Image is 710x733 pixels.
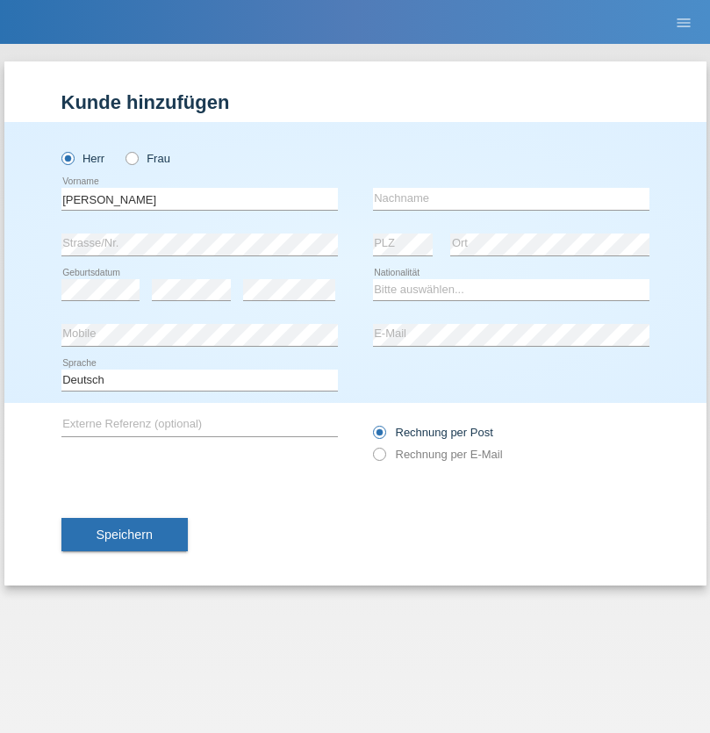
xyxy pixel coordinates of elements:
[61,91,649,113] h1: Kunde hinzufügen
[666,17,701,27] a: menu
[373,448,384,470] input: Rechnung per E-Mail
[97,528,153,542] span: Speichern
[373,426,384,448] input: Rechnung per Post
[126,152,137,163] input: Frau
[61,152,105,165] label: Herr
[675,14,692,32] i: menu
[373,448,503,461] label: Rechnung per E-Mail
[61,518,188,551] button: Speichern
[61,152,73,163] input: Herr
[126,152,170,165] label: Frau
[373,426,493,439] label: Rechnung per Post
